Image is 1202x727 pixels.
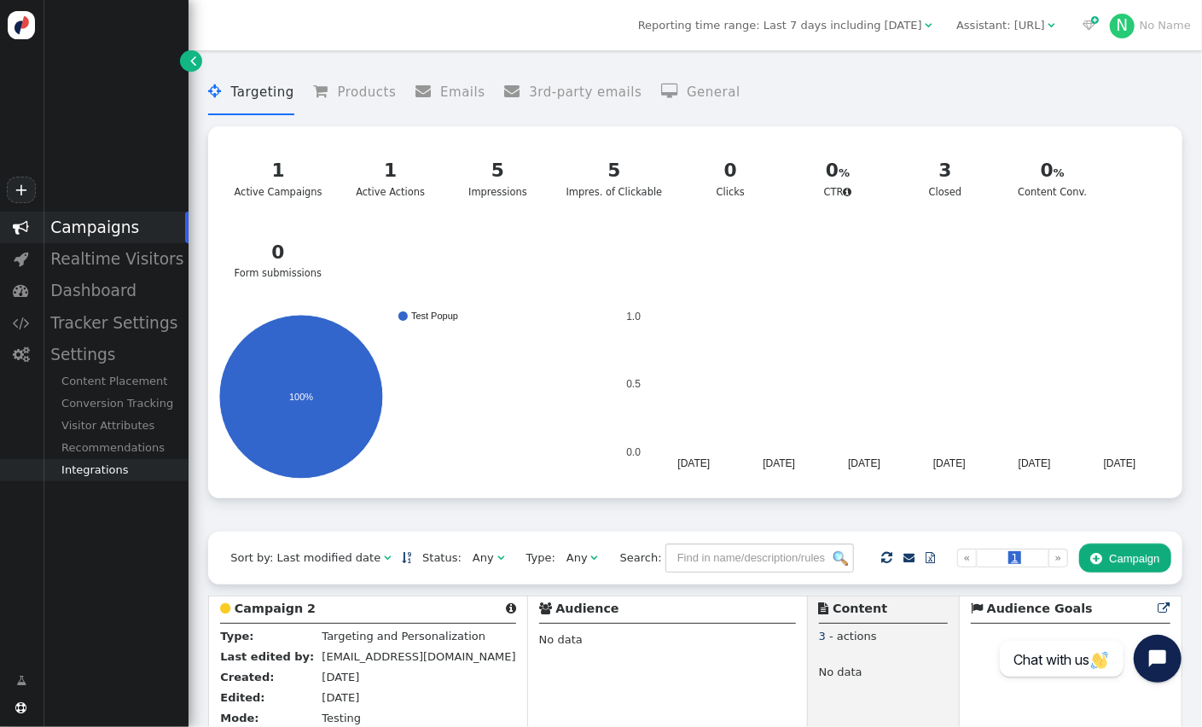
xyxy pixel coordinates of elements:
[539,633,583,646] span: No data
[7,177,36,203] a: +
[220,671,274,683] b: Created:
[1048,549,1068,567] a: »
[43,459,189,481] div: Integrations
[798,157,877,200] div: CTR
[971,602,983,614] span: 
[833,551,848,566] img: icon_search.png
[1079,544,1171,573] button: Campaign
[15,251,29,267] span: 
[555,602,618,615] b: Audience
[16,702,27,713] span: 
[43,415,189,437] div: Visitor Attributes
[609,551,662,564] span: Search:
[1110,19,1191,32] a: NNo Name
[43,437,189,459] div: Recommendations
[43,370,189,393] div: Content Placement
[13,315,30,331] span: 
[224,229,331,291] a: 0Form submissions
[638,19,922,32] span: Reporting time range: Last 7 days including [DATE]
[906,157,984,185] div: 3
[1048,20,1055,31] span: 
[515,550,555,567] span: Type:
[449,148,546,210] a: 5Impressions
[819,602,829,614] span: 
[682,148,779,210] a: 0Clicks
[829,630,877,643] span: - actions
[411,311,458,322] text: Test Popup
[415,84,440,99] span: 
[235,239,322,267] div: 0
[190,52,196,69] span: 
[1004,148,1101,210] a: 0Content Conv.
[661,70,740,115] li: General
[43,393,189,415] div: Conversion Tracking
[506,602,516,614] span: 
[556,148,672,210] a: 5Impres. of Clickable
[678,458,711,470] text: [DATE]
[235,602,316,615] b: Campaign 2
[16,672,26,689] span: 
[220,602,230,614] span: 
[43,275,189,306] div: Dashboard
[14,282,30,299] span: 
[13,346,30,363] span: 
[473,550,494,567] div: Any
[844,187,852,197] span: 
[957,549,977,567] a: «
[224,148,332,210] a: 1Active Campaigns
[926,20,932,31] span: 
[849,458,881,470] text: [DATE]
[1013,157,1092,185] div: 0
[235,239,322,282] div: Form submissions
[219,311,595,482] svg: A chart.
[14,219,30,236] span: 
[402,551,411,564] a: 
[881,548,892,567] span: 
[43,339,189,370] div: Settings
[591,552,598,563] span: 
[322,671,359,683] span: [DATE]
[661,84,687,99] span: 
[566,550,588,567] div: Any
[235,157,322,185] div: 1
[180,50,201,72] a: 
[692,157,770,185] div: 0
[322,650,515,663] span: [EMAIL_ADDRESS][DOMAIN_NAME]
[8,11,36,39] img: logo-icon.svg
[600,311,1163,482] svg: A chart.
[819,630,826,643] span: 3
[411,550,462,567] span: Status:
[1083,20,1095,31] span: 
[208,84,230,99] span: 
[289,392,313,402] text: 100%
[1090,552,1101,565] span: 
[627,446,642,458] text: 0.0
[497,552,504,563] span: 
[833,602,887,615] b: Content
[313,84,337,99] span: 
[897,148,994,210] a: 3Closed
[43,212,189,243] div: Campaigns
[566,157,663,185] div: 5
[1019,458,1051,470] text: [DATE]
[1008,551,1020,564] span: 1
[230,550,380,567] div: Sort by: Last modified date
[322,630,485,643] span: Targeting and Personalization
[459,157,537,200] div: Impressions
[627,311,642,323] text: 1.0
[906,157,984,200] div: Closed
[504,84,529,99] span: 
[933,458,966,470] text: [DATE]
[566,157,663,200] div: Impres. of Clickable
[220,630,253,643] b: Type:
[1110,14,1135,39] div: N
[903,551,915,564] a: 
[819,666,862,683] span: No data
[1158,602,1170,615] a: 
[235,157,322,200] div: Active Campaigns
[789,148,886,210] a: 0CTR
[915,544,946,573] a: 
[459,157,537,185] div: 5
